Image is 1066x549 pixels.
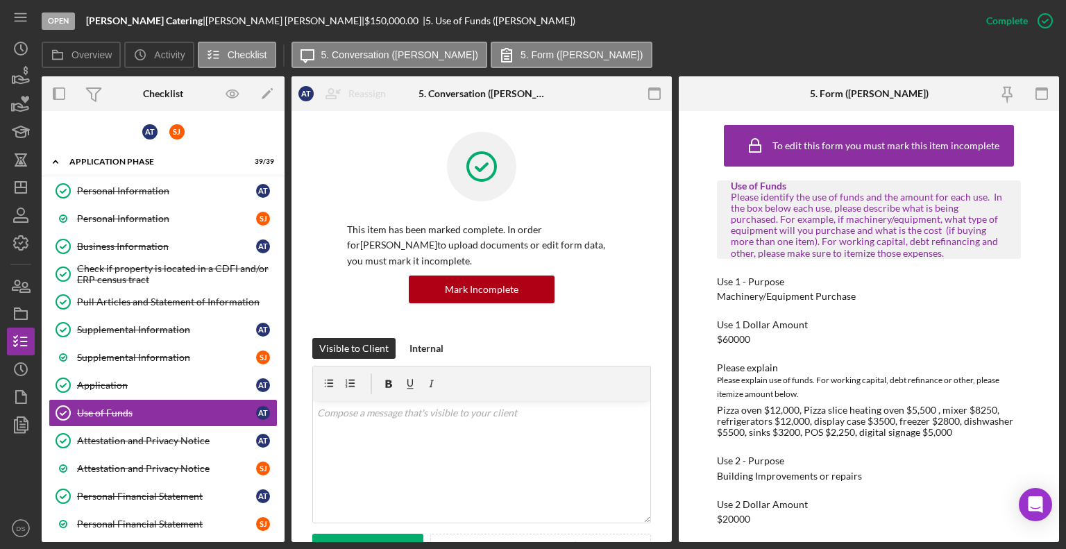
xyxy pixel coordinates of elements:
div: $60000 [717,334,750,345]
div: Personal Information [77,185,256,196]
div: Use 1 Dollar Amount [717,319,1021,330]
button: DS [7,514,35,542]
button: Activity [124,42,194,68]
a: Business InformationAT [49,233,278,260]
div: Open Intercom Messenger [1019,488,1052,521]
div: Use of Funds [731,180,1007,192]
div: Use of Funds [77,407,256,419]
div: Application [77,380,256,391]
div: Checklist [143,88,183,99]
button: Visible to Client [312,338,396,359]
div: A T [256,323,270,337]
button: Mark Incomplete [409,276,555,303]
div: 5. Conversation ([PERSON_NAME]) [418,88,545,99]
a: Personal InformationAT [49,177,278,205]
div: Use 2 - Purpose [717,455,1021,466]
a: Supplemental InformationSJ [49,344,278,371]
a: Personal Financial StatementSJ [49,510,278,538]
div: Attestation and Privacy Notice [77,435,256,446]
button: Checklist [198,42,276,68]
a: Use of FundsAT [49,399,278,427]
div: Supplemental Information [77,352,256,363]
b: [PERSON_NAME] Catering [86,15,203,26]
div: A T [256,434,270,448]
div: A T [298,86,314,101]
a: Personal InformationSJ [49,205,278,233]
div: A T [256,378,270,392]
div: Complete [986,7,1028,35]
div: $20000 [717,514,750,525]
div: A T [256,184,270,198]
a: Check if property is located in a CDFI and/or ERP census tract [49,260,278,288]
div: A T [142,124,158,140]
label: Overview [71,49,112,60]
div: Internal [409,338,443,359]
div: Visible to Client [319,338,389,359]
div: $150,000.00 [364,15,423,26]
button: Complete [972,7,1059,35]
div: Personal Financial Statement [77,491,256,502]
a: Pull Articles and Statement of Information [49,288,278,316]
div: Pull Articles and Statement of Information [77,296,277,307]
a: ApplicationAT [49,371,278,399]
div: Use 1 - Purpose [717,276,1021,287]
div: S J [256,212,270,226]
div: Machinery/Equipment Purchase [717,291,856,302]
div: Please identify the use of funds and the amount for each use. In the box below each use, please d... [731,192,1007,259]
text: DS [16,525,25,532]
label: 5. Conversation ([PERSON_NAME]) [321,49,478,60]
button: ATReassign [291,80,400,108]
a: Attestation and Privacy NoticeSJ [49,455,278,482]
a: Supplemental InformationAT [49,316,278,344]
div: Attestation and Privacy Notice [77,463,256,474]
label: Checklist [228,49,267,60]
div: Personal Financial Statement [77,518,256,530]
div: Building Improvements or repairs [717,471,862,482]
label: 5. Form ([PERSON_NAME]) [521,49,643,60]
a: Attestation and Privacy NoticeAT [49,427,278,455]
div: Mark Incomplete [445,276,518,303]
div: Application Phase [69,158,239,166]
div: Personal Information [77,213,256,224]
div: Please explain use of funds. For working capital, debt refinance or other, please itemize amount ... [717,373,1021,401]
div: Use 2 Dollar Amount [717,499,1021,510]
div: Pizza oven $12,000, Pizza slice heating oven $5,500 , mixer $8250, refrigerators $12,000, display... [717,405,1021,438]
div: To edit this form you must mark this item incomplete [772,140,999,151]
div: A T [256,406,270,420]
div: S J [256,517,270,531]
button: 5. Form ([PERSON_NAME]) [491,42,652,68]
div: Check if property is located in a CDFI and/or ERP census tract [77,263,277,285]
a: Personal Financial StatementAT [49,482,278,510]
div: S J [169,124,185,140]
div: A T [256,489,270,503]
button: Internal [403,338,450,359]
div: S J [256,350,270,364]
button: 5. Conversation ([PERSON_NAME]) [291,42,487,68]
div: 5. Form ([PERSON_NAME]) [810,88,929,99]
div: 39 / 39 [249,158,274,166]
button: Overview [42,42,121,68]
div: | [86,15,205,26]
div: S J [256,462,270,475]
div: [PERSON_NAME] [PERSON_NAME] | [205,15,364,26]
div: A T [256,239,270,253]
div: Reassign [348,80,386,108]
p: This item has been marked complete. In order for [PERSON_NAME] to upload documents or edit form d... [347,222,616,269]
div: Please explain [717,362,1021,373]
div: Supplemental Information [77,324,256,335]
div: Open [42,12,75,30]
div: Business Information [77,241,256,252]
label: Activity [154,49,185,60]
div: | 5. Use of Funds ([PERSON_NAME]) [423,15,575,26]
